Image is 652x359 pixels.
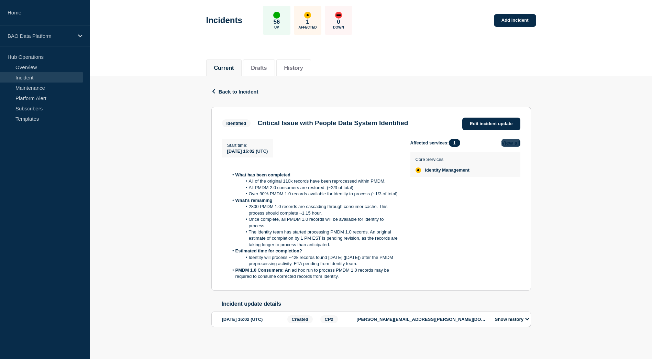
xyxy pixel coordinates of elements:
[222,315,285,323] div: [DATE] 16:02 (UTC)
[320,315,338,323] span: CP2
[211,89,258,95] button: Back to Incident
[214,65,234,71] button: Current
[8,33,74,39] p: BAO Data Platform
[410,139,464,147] span: Affected services:
[222,119,251,127] span: Identified
[235,172,290,177] strong: What has been completed
[284,65,303,71] button: History
[235,268,288,273] strong: PMDM 1.0 Consumers: A
[229,204,399,216] li: 2800 PMDM 1.0 records are cascading through consumer cache. This process should complete ~1.15 hour.
[416,167,421,173] div: affected
[273,12,280,19] div: up
[298,25,317,29] p: Affected
[416,157,469,162] p: Core Services
[227,149,268,154] span: [DATE] 16:02 (UTC)
[235,198,273,203] strong: What's remaining
[251,65,267,71] button: Drafts
[357,317,487,322] p: [PERSON_NAME][EMAIL_ADDRESS][PERSON_NAME][DOMAIN_NAME]
[229,254,399,267] li: Identity will process ~42k records found [DATE] ([DATE]) after the PMDM preprocessing activity. E...
[274,25,279,29] p: Up
[425,167,469,173] span: Identity Management
[470,121,512,126] span: Edit incident update
[306,19,309,25] p: 1
[494,14,536,27] a: Add incident
[335,12,342,19] div: down
[229,191,399,197] li: Over 90% PMDM 1.0 records available for Identity to process (~1/3 of total)
[222,301,531,307] h2: Incident update details
[229,216,399,229] li: Once complete, all PMDM 1.0 records will be available for Identity to process.
[227,143,268,148] p: Start time :
[229,178,399,184] li: All of the original 110k records have been reprocessed within PMDM.
[235,248,302,253] strong: Estimated time for completion?
[337,19,340,25] p: 0
[304,12,311,19] div: affected
[449,139,460,147] span: 1
[493,316,531,322] button: Show history
[229,267,399,280] li: n ad hoc run to process PMDM 1.0 records may be required to consume corrected records from Identity.
[462,118,520,130] a: Edit incident update
[206,15,242,25] h1: Incidents
[229,185,399,191] li: All PMDM 2.0 consumers are restored. (~2/3 of total)
[333,25,344,29] p: Down
[501,139,520,147] button: View all
[273,19,280,25] p: 56
[219,89,258,95] span: Back to Incident
[257,119,408,127] h3: Critical Issue with People Data System Identified
[229,229,399,248] li: The identity team has started processing PMDM 1.0 records. An original estimate of completion by ...
[287,315,313,323] span: Created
